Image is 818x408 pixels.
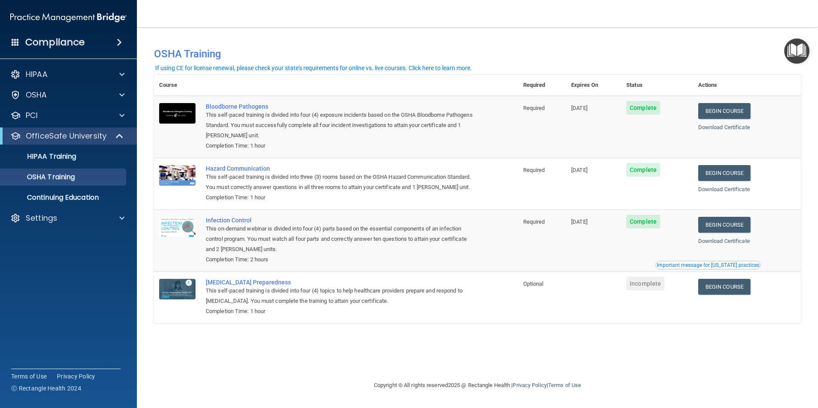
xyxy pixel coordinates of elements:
a: Terms of Use [11,372,47,381]
a: Privacy Policy [57,372,95,381]
button: If using CE for license renewal, please check your state's requirements for online vs. live cours... [154,64,473,72]
a: Begin Course [698,165,750,181]
th: Required [518,75,566,96]
p: Settings [26,213,57,223]
span: Required [523,105,545,111]
a: [MEDICAL_DATA] Preparedness [206,279,475,286]
span: Required [523,167,545,173]
p: OSHA [26,90,47,100]
a: Terms of Use [548,382,581,388]
img: PMB logo [10,9,127,26]
p: OfficeSafe University [26,131,107,141]
a: Bloodborne Pathogens [206,103,475,110]
span: Complete [626,101,660,115]
span: [DATE] [571,105,587,111]
div: This self-paced training is divided into four (4) topics to help healthcare providers prepare and... [206,286,475,306]
th: Actions [693,75,801,96]
span: Required [523,219,545,225]
a: Download Certificate [698,124,750,130]
div: Completion Time: 1 hour [206,141,475,151]
a: PCI [10,110,124,121]
p: PCI [26,110,38,121]
th: Course [154,75,201,96]
p: Continuing Education [6,193,122,202]
div: Completion Time: 1 hour [206,306,475,316]
div: Copyright © All rights reserved 2025 @ Rectangle Health | | [321,372,634,399]
span: Ⓒ Rectangle Health 2024 [11,384,81,393]
a: Privacy Policy [513,382,546,388]
div: Completion Time: 2 hours [206,254,475,265]
a: Hazard Communication [206,165,475,172]
button: Open Resource Center [784,38,809,64]
div: This on-demand webinar is divided into four (4) parts based on the essential components of an inf... [206,224,475,254]
div: This self-paced training is divided into three (3) rooms based on the OSHA Hazard Communication S... [206,172,475,192]
div: If using CE for license renewal, please check your state's requirements for online vs. live cours... [155,65,472,71]
p: HIPAA Training [6,152,76,161]
div: Completion Time: 1 hour [206,192,475,203]
h4: OSHA Training [154,48,801,60]
a: Settings [10,213,124,223]
div: Important message for [US_STATE] practices [657,263,759,268]
span: Incomplete [626,277,664,290]
p: OSHA Training [6,173,75,181]
span: Optional [523,281,544,287]
th: Expires On [566,75,621,96]
a: Infection Control [206,217,475,224]
a: Begin Course [698,217,750,233]
span: [DATE] [571,219,587,225]
a: Download Certificate [698,186,750,192]
a: Begin Course [698,103,750,119]
p: HIPAA [26,69,47,80]
a: OSHA [10,90,124,100]
div: This self-paced training is divided into four (4) exposure incidents based on the OSHA Bloodborne... [206,110,475,141]
h4: Compliance [25,36,85,48]
a: Download Certificate [698,238,750,244]
span: Complete [626,163,660,177]
span: Complete [626,215,660,228]
button: Read this if you are a dental practitioner in the state of CA [655,261,761,269]
a: HIPAA [10,69,124,80]
span: [DATE] [571,167,587,173]
th: Status [621,75,693,96]
a: Begin Course [698,279,750,295]
a: OfficeSafe University [10,131,124,141]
